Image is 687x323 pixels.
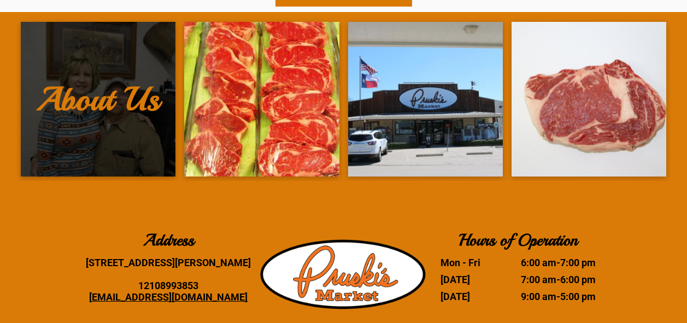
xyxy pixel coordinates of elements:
[504,257,596,268] dd: -
[560,274,596,285] time: 6:00 pm
[89,291,248,303] a: [EMAIL_ADDRESS][DOMAIN_NAME]
[521,274,556,285] time: 7:00 am
[521,257,556,268] time: 6:00 am
[560,257,596,268] time: 7:00 pm
[504,291,596,302] dd: -
[560,291,596,302] time: 5:00 pm
[260,233,427,316] img: Pruski-s+Market+HQ+Logo2-366w.png
[504,274,596,285] dd: -
[459,230,578,250] b: Hours of Operation
[441,257,503,268] dt: Mon - Fri
[81,257,256,268] div: [STREET_ADDRESS][PERSON_NAME]
[441,274,503,285] dt: [DATE]
[143,230,194,250] b: Address
[81,280,256,291] div: 12108993853
[521,291,556,302] time: 9:00 am
[441,291,503,302] dt: [DATE]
